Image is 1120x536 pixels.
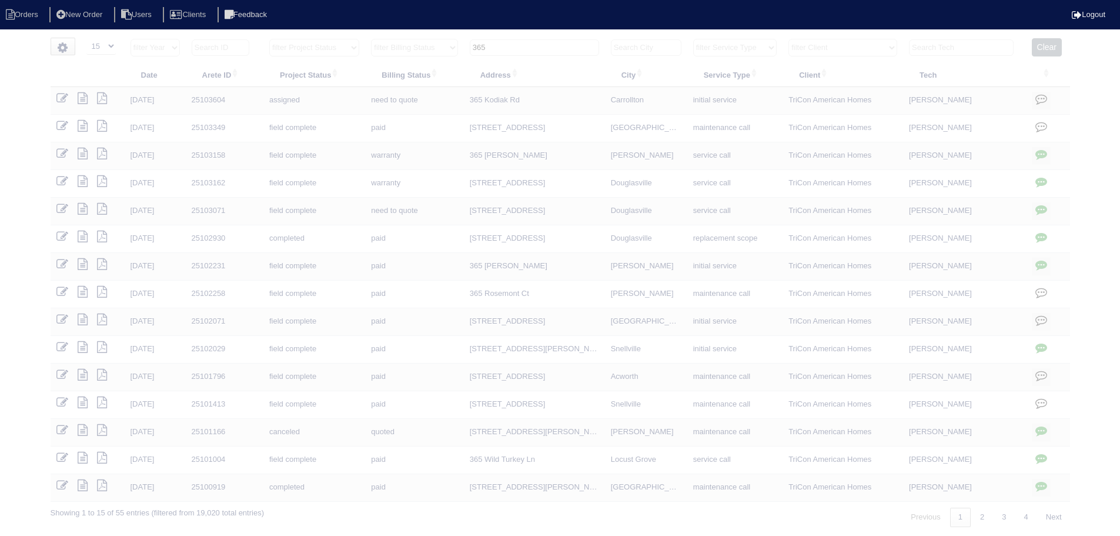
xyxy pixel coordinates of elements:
td: TriCon American Homes [783,87,903,115]
td: 25101796 [186,364,263,391]
input: Search ID [192,39,249,56]
td: [PERSON_NAME] [903,87,1026,115]
td: [PERSON_NAME] [903,474,1026,502]
td: Snellville [605,336,687,364]
td: [DATE] [125,225,186,253]
a: Users [114,10,161,19]
td: [DATE] [125,142,186,170]
button: Clear [1032,38,1062,56]
a: Next [1038,508,1070,527]
td: [DATE] [125,281,186,308]
td: [DATE] [125,87,186,115]
td: TriCon American Homes [783,170,903,198]
td: [PERSON_NAME] [903,170,1026,198]
td: field complete [263,447,365,474]
li: Clients [163,7,215,23]
td: Snellville [605,391,687,419]
td: [DATE] [125,308,186,336]
td: field complete [263,142,365,170]
td: warranty [365,170,463,198]
td: [STREET_ADDRESS] [464,364,605,391]
td: [STREET_ADDRESS] [464,170,605,198]
td: [DATE] [125,336,186,364]
th: Tech [903,62,1026,87]
td: [PERSON_NAME] [903,225,1026,253]
th: Project Status: activate to sort column ascending [263,62,365,87]
td: 365 [PERSON_NAME] [464,142,605,170]
a: Clients [163,10,215,19]
li: Users [114,7,161,23]
a: 1 [950,508,971,527]
a: 3 [994,508,1014,527]
td: [PERSON_NAME] [903,142,1026,170]
td: service call [687,198,783,225]
td: 25102071 [186,308,263,336]
td: initial service [687,253,783,281]
td: 25103071 [186,198,263,225]
td: initial service [687,87,783,115]
td: [PERSON_NAME] [605,142,687,170]
td: 25103158 [186,142,263,170]
td: maintenance call [687,391,783,419]
td: [DATE] [125,253,186,281]
td: paid [365,225,463,253]
td: maintenance call [687,474,783,502]
td: [STREET_ADDRESS] [464,115,605,142]
td: [STREET_ADDRESS][PERSON_NAME] [464,474,605,502]
td: 25102258 [186,281,263,308]
td: [PERSON_NAME] [903,198,1026,225]
td: field complete [263,308,365,336]
td: initial service [687,308,783,336]
td: TriCon American Homes [783,281,903,308]
td: [PERSON_NAME] [903,115,1026,142]
td: 25102029 [186,336,263,364]
td: [GEOGRAPHIC_DATA] [605,308,687,336]
td: [PERSON_NAME] [605,419,687,447]
li: Feedback [218,7,276,23]
td: 25100919 [186,474,263,502]
td: [PERSON_NAME] [903,253,1026,281]
td: initial service [687,336,783,364]
td: TriCon American Homes [783,225,903,253]
td: 365 Kodiak Rd [464,87,605,115]
td: Carrollton [605,87,687,115]
th: Client: activate to sort column ascending [783,62,903,87]
td: replacement scope [687,225,783,253]
td: [PERSON_NAME] [903,308,1026,336]
td: 25102930 [186,225,263,253]
input: Search Tech [909,39,1014,56]
td: field complete [263,281,365,308]
td: TriCon American Homes [783,474,903,502]
td: field complete [263,391,365,419]
th: Billing Status: activate to sort column ascending [365,62,463,87]
td: [STREET_ADDRESS][PERSON_NAME] [464,336,605,364]
th: City: activate to sort column ascending [605,62,687,87]
td: [DATE] [125,474,186,502]
td: paid [365,281,463,308]
td: Douglasville [605,225,687,253]
td: quoted [365,419,463,447]
td: paid [365,364,463,391]
td: [DATE] [125,364,186,391]
td: [DATE] [125,391,186,419]
td: need to quote [365,198,463,225]
td: [DATE] [125,419,186,447]
td: TriCon American Homes [783,253,903,281]
a: New Order [49,10,112,19]
td: paid [365,253,463,281]
td: service call [687,447,783,474]
td: [PERSON_NAME] [903,447,1026,474]
td: [STREET_ADDRESS] [464,198,605,225]
td: [STREET_ADDRESS] [464,225,605,253]
td: service call [687,170,783,198]
input: Search Address [470,39,599,56]
td: [DATE] [125,447,186,474]
th: Service Type: activate to sort column ascending [687,62,783,87]
td: paid [365,115,463,142]
td: paid [365,447,463,474]
td: 365 Rosemont Ct [464,281,605,308]
td: paid [365,391,463,419]
th: : activate to sort column ascending [1026,62,1070,87]
td: [PERSON_NAME] [903,419,1026,447]
input: Search City [611,39,681,56]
